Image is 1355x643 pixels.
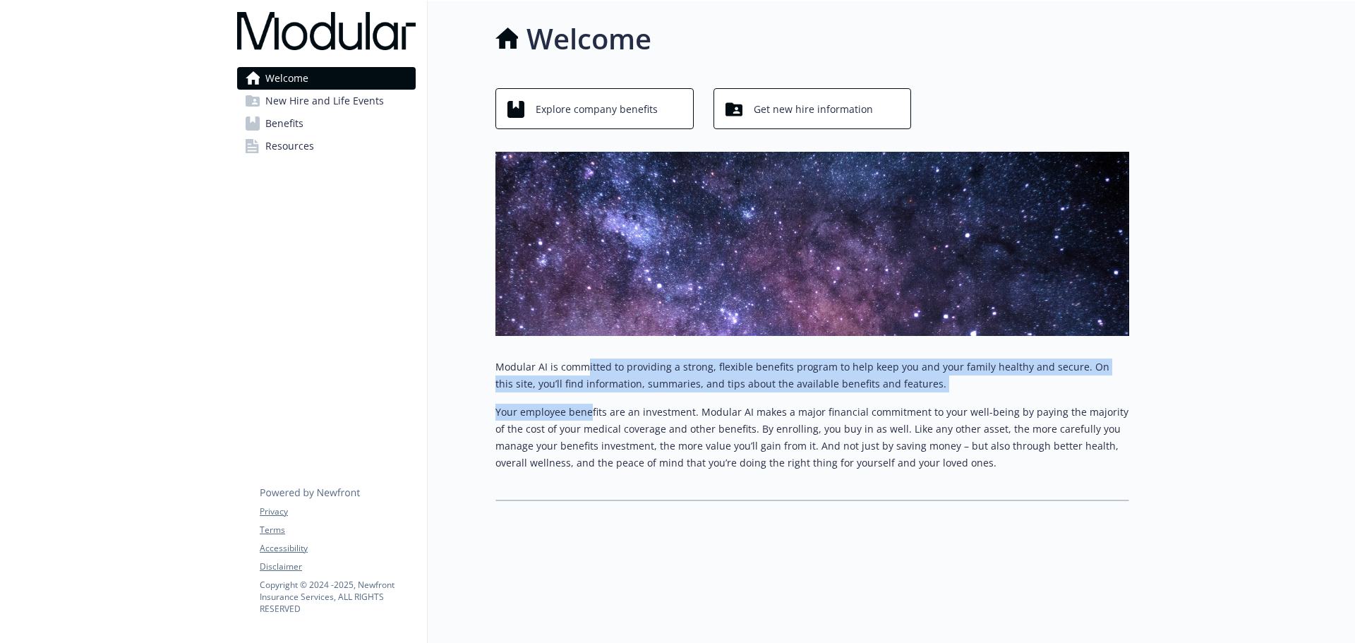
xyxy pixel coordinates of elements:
a: Welcome [237,67,416,90]
p: Modular AI is committed to providing a strong, flexible benefits program to help keep you and you... [495,359,1129,392]
a: Accessibility [260,542,415,555]
a: Terms [260,524,415,536]
a: New Hire and Life Events [237,90,416,112]
button: Get new hire information [713,88,912,129]
span: Welcome [265,67,308,90]
a: Benefits [237,112,416,135]
span: Explore company benefits [536,96,658,123]
span: Get new hire information [754,96,873,123]
a: Resources [237,135,416,157]
span: Resources [265,135,314,157]
button: Explore company benefits [495,88,694,129]
p: Copyright © 2024 - 2025 , Newfront Insurance Services, ALL RIGHTS RESERVED [260,579,415,615]
a: Privacy [260,505,415,518]
a: Disclaimer [260,560,415,573]
span: Benefits [265,112,303,135]
p: Your employee benefits are an investment. Modular AI makes a major financial commitment to your w... [495,404,1129,471]
h1: Welcome [526,18,651,60]
img: overview page banner [495,152,1129,336]
span: New Hire and Life Events [265,90,384,112]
